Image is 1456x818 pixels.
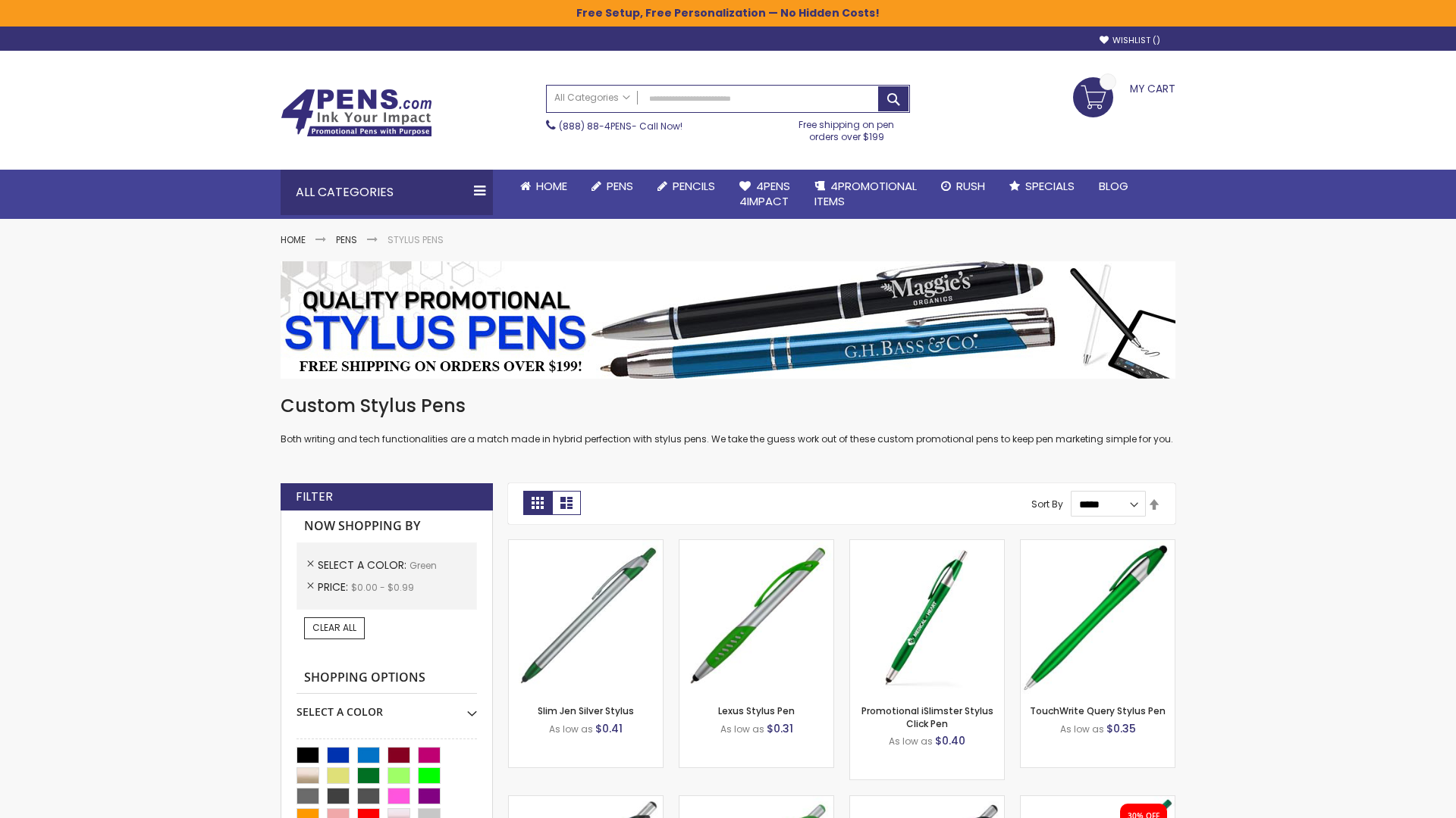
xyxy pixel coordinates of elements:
[850,540,1004,694] img: Promotional iSlimster Stylus Click Pen-Green
[297,694,477,720] div: Select A Color
[956,178,985,194] span: Rush
[281,261,1175,379] img: Stylus Pens
[679,795,833,808] a: Boston Silver Stylus Pen-Green
[1087,170,1141,203] a: Blog
[929,170,997,203] a: Rush
[1021,540,1175,694] img: TouchWrite Query Stylus Pen-Green
[935,733,965,748] span: $0.40
[388,233,444,246] strong: Stylus Pens
[679,539,833,552] a: Lexus Stylus Pen-Green
[997,170,1087,203] a: Specials
[607,178,633,194] span: Pens
[579,170,645,203] a: Pens
[1060,723,1104,735] span: As low as
[281,89,432,137] img: 4Pens Custom Pens and Promotional Products
[509,539,663,552] a: Slim Jen Silver Stylus-Green
[536,178,567,194] span: Home
[547,86,638,111] a: All Categories
[281,170,493,215] div: All Categories
[1021,539,1175,552] a: TouchWrite Query Stylus Pen-Green
[351,581,414,594] span: $0.00 - $0.99
[1030,704,1166,717] a: TouchWrite Query Stylus Pen
[645,170,727,203] a: Pencils
[281,233,306,246] a: Home
[297,662,477,695] strong: Shopping Options
[336,233,357,246] a: Pens
[1100,35,1160,46] a: Wishlist
[312,621,356,634] span: Clear All
[679,540,833,694] img: Lexus Stylus Pen-Green
[318,579,351,595] span: Price
[720,723,764,735] span: As low as
[767,721,793,736] span: $0.31
[889,735,933,748] span: As low as
[727,170,802,219] a: 4Pens4impact
[281,394,1175,446] div: Both writing and tech functionalities are a match made in hybrid perfection with stylus pens. We ...
[559,120,632,133] a: (888) 88-4PENS
[718,704,795,717] a: Lexus Stylus Pen
[814,178,917,209] span: 4PROMOTIONAL ITEMS
[538,704,634,717] a: Slim Jen Silver Stylus
[509,795,663,808] a: Boston Stylus Pen-Green
[549,723,593,735] span: As low as
[673,178,715,194] span: Pencils
[304,617,365,638] a: Clear All
[783,113,911,143] div: Free shipping on pen orders over $199
[1106,721,1136,736] span: $0.35
[296,489,333,505] strong: Filter
[1021,795,1175,808] a: iSlimster II - Full Color-Green
[523,491,552,515] strong: Grid
[318,557,409,573] span: Select A Color
[297,510,477,542] strong: Now Shopping by
[861,704,993,729] a: Promotional iSlimster Stylus Click Pen
[1031,498,1063,510] label: Sort By
[554,92,630,104] span: All Categories
[850,539,1004,552] a: Promotional iSlimster Stylus Click Pen-Green
[802,170,929,219] a: 4PROMOTIONALITEMS
[1025,178,1075,194] span: Specials
[739,178,790,209] span: 4Pens 4impact
[1099,178,1128,194] span: Blog
[850,795,1004,808] a: Lexus Metallic Stylus Pen-Green
[281,394,1175,418] h1: Custom Stylus Pens
[595,721,623,736] span: $0.41
[509,540,663,694] img: Slim Jen Silver Stylus-Green
[508,170,579,203] a: Home
[559,120,682,133] span: - Call Now!
[409,559,437,572] span: Green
